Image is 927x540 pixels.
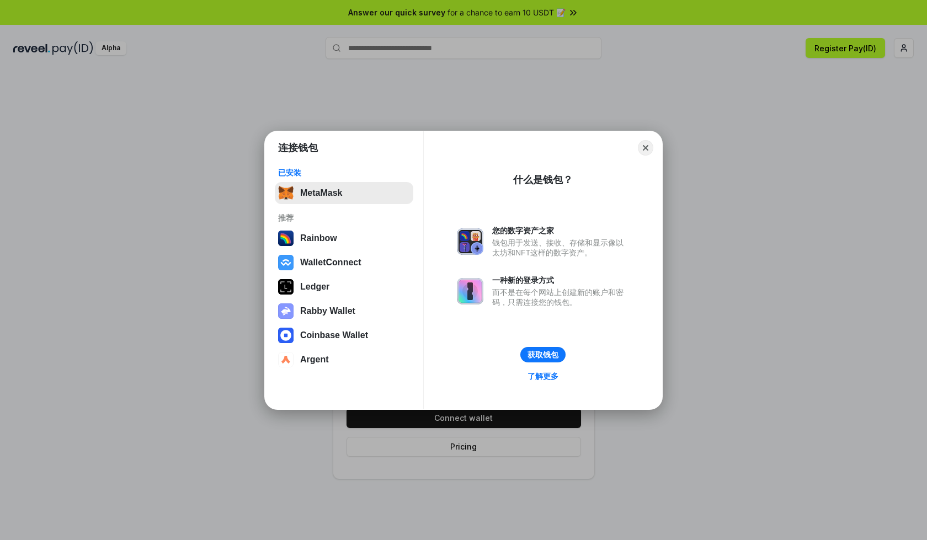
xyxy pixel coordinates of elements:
[528,350,558,360] div: 获取钱包
[278,279,294,295] img: svg+xml,%3Csvg%20xmlns%3D%22http%3A%2F%2Fwww.w3.org%2F2000%2Fsvg%22%20width%3D%2228%22%20height%3...
[278,213,410,223] div: 推荐
[492,226,629,236] div: 您的数字资产之家
[278,168,410,178] div: 已安装
[492,275,629,285] div: 一种新的登录方式
[300,258,361,268] div: WalletConnect
[275,276,413,298] button: Ledger
[300,330,368,340] div: Coinbase Wallet
[278,352,294,367] img: svg+xml,%3Csvg%20width%3D%2228%22%20height%3D%2228%22%20viewBox%3D%220%200%2028%2028%22%20fill%3D...
[300,306,355,316] div: Rabby Wallet
[521,369,565,383] a: 了解更多
[638,140,653,156] button: Close
[278,328,294,343] img: svg+xml,%3Csvg%20width%3D%2228%22%20height%3D%2228%22%20viewBox%3D%220%200%2028%2028%22%20fill%3D...
[492,287,629,307] div: 而不是在每个网站上创建新的账户和密码，只需连接您的钱包。
[300,355,329,365] div: Argent
[275,349,413,371] button: Argent
[278,141,318,154] h1: 连接钱包
[275,252,413,274] button: WalletConnect
[278,303,294,319] img: svg+xml,%3Csvg%20xmlns%3D%22http%3A%2F%2Fwww.w3.org%2F2000%2Fsvg%22%20fill%3D%22none%22%20viewBox...
[275,227,413,249] button: Rainbow
[300,188,342,198] div: MetaMask
[513,173,573,186] div: 什么是钱包？
[528,371,558,381] div: 了解更多
[278,255,294,270] img: svg+xml,%3Csvg%20width%3D%2228%22%20height%3D%2228%22%20viewBox%3D%220%200%2028%2028%22%20fill%3D...
[300,282,329,292] div: Ledger
[457,228,483,255] img: svg+xml,%3Csvg%20xmlns%3D%22http%3A%2F%2Fwww.w3.org%2F2000%2Fsvg%22%20fill%3D%22none%22%20viewBox...
[520,347,566,362] button: 获取钱包
[275,324,413,346] button: Coinbase Wallet
[300,233,337,243] div: Rainbow
[275,300,413,322] button: Rabby Wallet
[275,182,413,204] button: MetaMask
[492,238,629,258] div: 钱包用于发送、接收、存储和显示像以太坊和NFT这样的数字资产。
[278,185,294,201] img: svg+xml,%3Csvg%20fill%3D%22none%22%20height%3D%2233%22%20viewBox%3D%220%200%2035%2033%22%20width%...
[278,231,294,246] img: svg+xml,%3Csvg%20width%3D%22120%22%20height%3D%22120%22%20viewBox%3D%220%200%20120%20120%22%20fil...
[457,278,483,304] img: svg+xml,%3Csvg%20xmlns%3D%22http%3A%2F%2Fwww.w3.org%2F2000%2Fsvg%22%20fill%3D%22none%22%20viewBox...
